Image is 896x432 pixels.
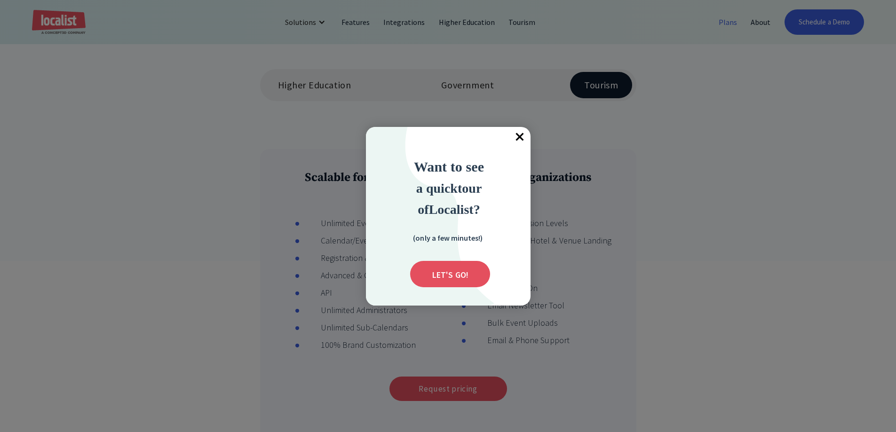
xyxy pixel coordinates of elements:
[510,127,531,148] div: Close popup
[429,202,480,217] strong: Localist?
[401,232,495,243] div: (only a few minutes!)
[418,181,482,217] strong: ur of
[510,127,531,148] span: ×
[388,156,510,220] div: Want to see a quick tour of Localist?
[458,181,468,196] strong: to
[414,159,484,174] strong: Want to see
[416,181,458,196] span: a quick
[410,261,490,287] div: Submit
[413,233,483,243] strong: (only a few minutes!)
